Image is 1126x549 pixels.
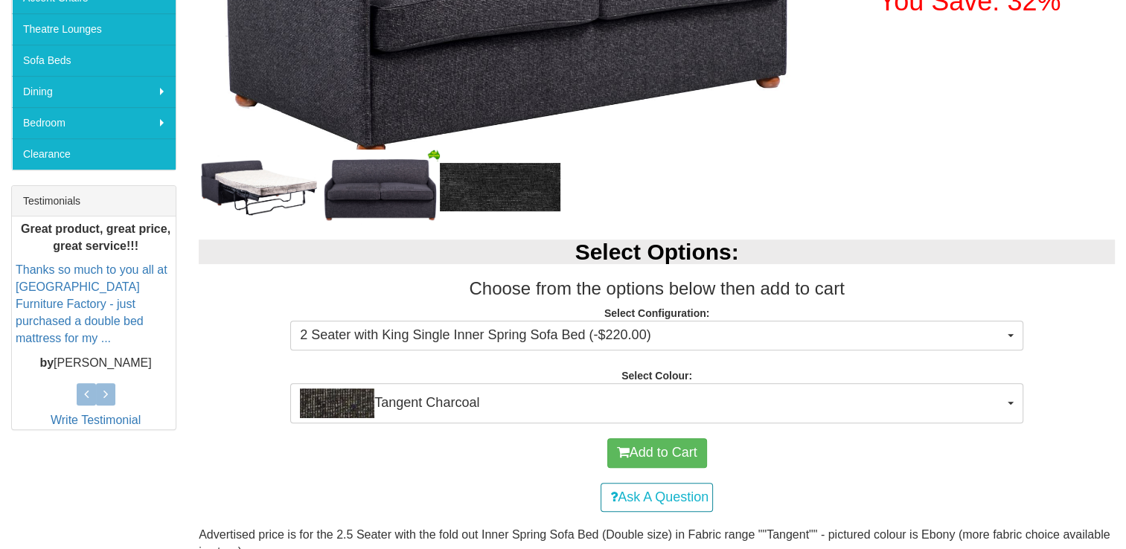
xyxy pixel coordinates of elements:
a: Bedroom [12,107,176,138]
span: 2 Seater with King Single Inner Spring Sofa Bed (-$220.00) [300,326,1004,345]
a: Dining [12,76,176,107]
b: by [39,356,54,368]
button: Tangent CharcoalTangent Charcoal [290,383,1023,423]
button: Add to Cart [607,438,707,468]
div: Testimonials [12,186,176,216]
a: Ask A Question [601,483,713,513]
a: Thanks so much to you all at [GEOGRAPHIC_DATA] Furniture Factory - just purchased a double bed ma... [16,263,167,344]
strong: Select Colour: [621,370,692,382]
h3: Choose from the options below then add to cart [199,279,1115,298]
button: 2 Seater with King Single Inner Spring Sofa Bed (-$220.00) [290,321,1023,350]
b: Select Options: [575,240,739,264]
p: [PERSON_NAME] [16,354,176,371]
a: Theatre Lounges [12,13,176,45]
b: Great product, great price, great service!!! [21,222,170,251]
span: Tangent Charcoal [300,388,1004,418]
img: Tangent Charcoal [300,388,374,418]
strong: Select Configuration: [604,307,710,319]
a: Sofa Beds [12,45,176,76]
a: Write Testimonial [51,414,141,426]
a: Clearance [12,138,176,170]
